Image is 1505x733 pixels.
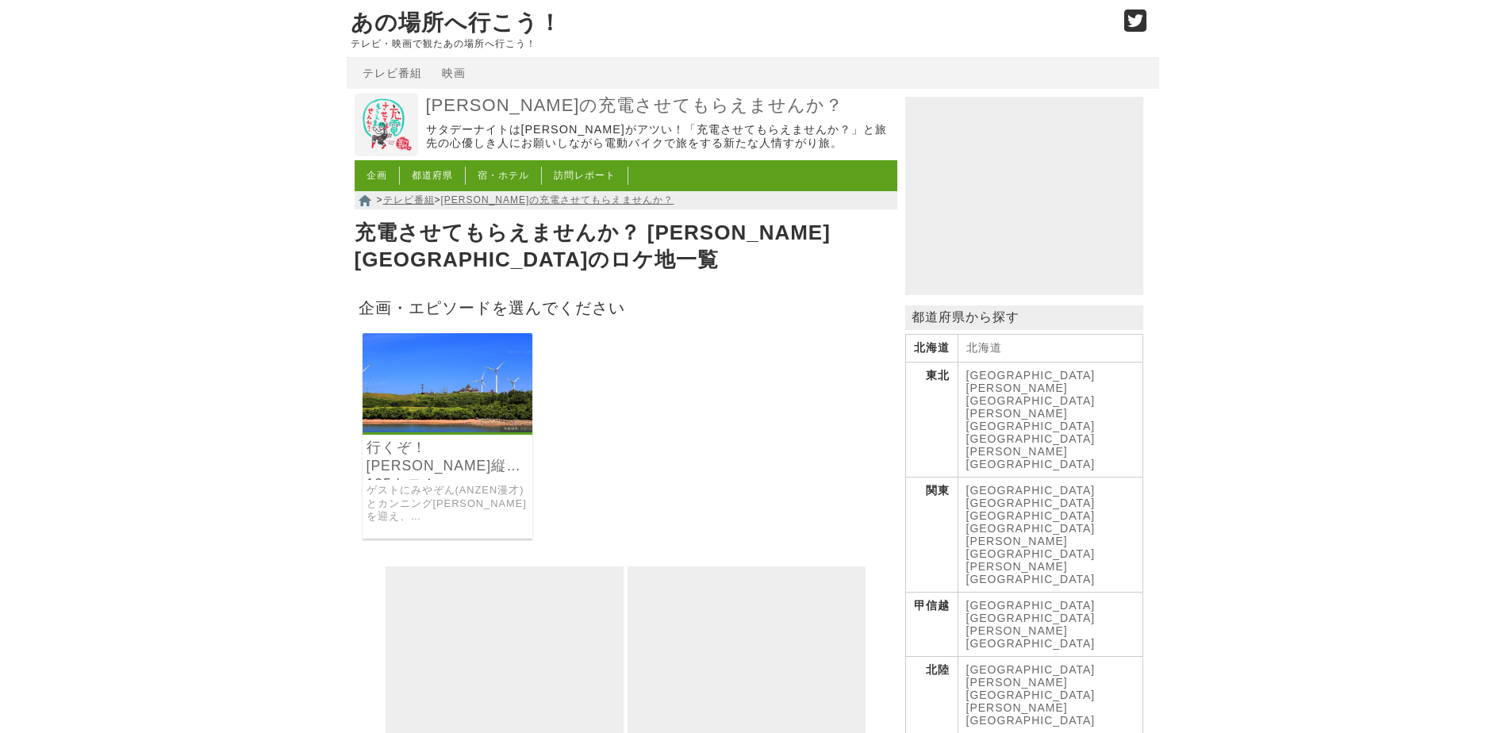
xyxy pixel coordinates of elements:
a: [GEOGRAPHIC_DATA] [966,432,1096,445]
a: [PERSON_NAME]の充電させてもらえませんか？ [441,194,674,205]
a: [GEOGRAPHIC_DATA] [966,573,1096,585]
a: 行くぞ！[PERSON_NAME]縦断135キロ！ [367,439,529,475]
a: あの場所へ行こう！ [351,10,562,35]
p: 都道府県から探す [905,305,1143,330]
a: [GEOGRAPHIC_DATA] [966,522,1096,535]
a: 宿・ホテル [478,170,529,181]
th: 東北 [905,363,958,478]
a: 訪問レポート [554,170,616,181]
a: [GEOGRAPHIC_DATA] [966,509,1096,522]
a: [GEOGRAPHIC_DATA] [966,369,1096,382]
th: 北海道 [905,335,958,363]
h2: 企画・エピソードを選んでください [355,294,897,321]
p: テレビ・映画で観たあの場所へ行こう！ [351,38,1108,49]
th: 甲信越 [905,593,958,657]
a: [PERSON_NAME][GEOGRAPHIC_DATA] [966,445,1096,470]
a: 出川哲朗の充電させてもらえませんか？ [355,145,418,159]
nav: > > [355,191,897,209]
a: [PERSON_NAME][GEOGRAPHIC_DATA] [966,382,1096,407]
a: [PERSON_NAME]の充電させてもらえませんか？ [426,94,893,117]
a: [PERSON_NAME][GEOGRAPHIC_DATA] [966,701,1096,727]
a: 北海道 [966,341,1002,354]
p: サタデーナイトは[PERSON_NAME]がアツい！「充電させてもらえませんか？」と旅先の心優しき人にお願いしながら電動バイクで旅をする新たな人情すがり旅。 [426,123,893,151]
a: Twitter (@go_thesights) [1124,19,1147,33]
a: [PERSON_NAME][GEOGRAPHIC_DATA] [966,535,1096,560]
a: [PERSON_NAME][GEOGRAPHIC_DATA] [966,624,1096,650]
a: [GEOGRAPHIC_DATA] [966,497,1096,509]
a: テレビ番組 [363,67,422,79]
a: 映画 [442,67,466,79]
th: 関東 [905,478,958,593]
a: [GEOGRAPHIC_DATA] [966,612,1096,624]
img: 出川哲朗の充電させてもらえませんか？ 行くぞ！山形秋田縦断135キロ！鶴岡から東北随一パワスポ”出羽三山”通って絶景の”鳥海山”ゲストはみやぞん！？ヤバイよヤバイよSP！ [363,333,533,432]
a: [GEOGRAPHIC_DATA] [966,663,1096,676]
a: 企画 [367,170,387,181]
h1: 充電させてもらえませんか？ [PERSON_NAME][GEOGRAPHIC_DATA]のロケ地一覧 [355,216,897,278]
a: [GEOGRAPHIC_DATA] [966,484,1096,497]
img: 出川哲朗の充電させてもらえませんか？ [355,93,418,156]
a: [PERSON_NAME][GEOGRAPHIC_DATA] [966,676,1096,701]
a: [GEOGRAPHIC_DATA] [966,599,1096,612]
a: 都道府県 [412,170,453,181]
a: [PERSON_NAME] [966,560,1068,573]
a: 出川哲朗の充電させてもらえませんか？ 行くぞ！山形秋田縦断135キロ！鶴岡から東北随一パワスポ”出羽三山”通って絶景の”鳥海山”ゲストはみやぞん！？ヤバイよヤバイよSP！ [363,421,533,435]
a: ゲストにみやぞん(ANZEN漫才)とカンニング[PERSON_NAME]を迎え、[GEOGRAPHIC_DATA][PERSON_NAME][GEOGRAPHIC_DATA]、[PERSON_N... [367,484,529,524]
a: テレビ番組 [383,194,435,205]
iframe: Advertisement [905,97,1143,295]
a: [PERSON_NAME][GEOGRAPHIC_DATA] [966,407,1096,432]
